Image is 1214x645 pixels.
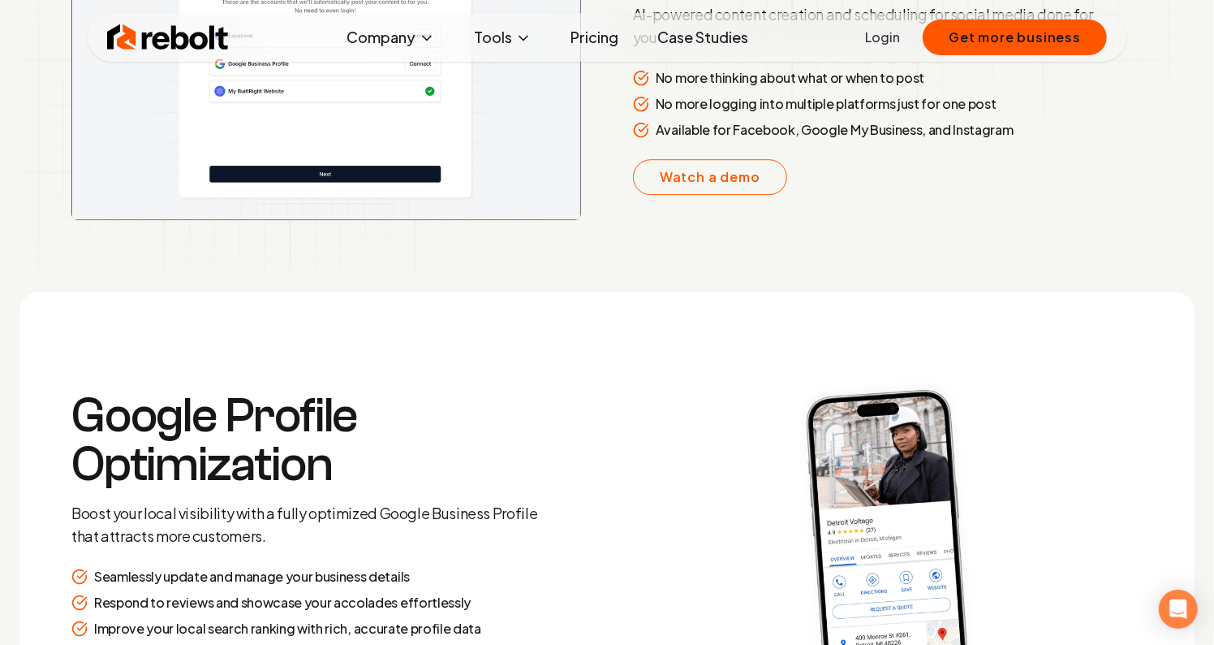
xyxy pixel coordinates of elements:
p: AI-powered content creation and scheduling for social media done for you [633,3,1100,49]
button: Get more business [923,19,1107,55]
h3: Google Profile Optimization [71,392,539,489]
p: Improve your local search ranking with rich, accurate profile data [94,619,481,639]
a: Pricing [557,21,631,54]
button: Tools [461,21,545,54]
p: Respond to reviews and showcase your accolades effortlessly [94,593,471,613]
p: Available for Facebook, Google My Business, and Instagram [656,120,1014,140]
a: Case Studies [644,21,761,54]
a: Watch a demo [633,159,787,195]
p: No more thinking about what or when to post [656,68,924,88]
p: Seamlessly update and manage your business details [94,567,410,587]
a: Login [865,28,900,47]
p: No more logging into multiple platforms just for one post [656,94,997,114]
img: Rebolt Logo [107,21,229,54]
button: Company [334,21,448,54]
div: Open Intercom Messenger [1159,590,1198,629]
p: Boost your local visibility with a fully optimized Google Business Profile that attracts more cus... [71,502,539,548]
